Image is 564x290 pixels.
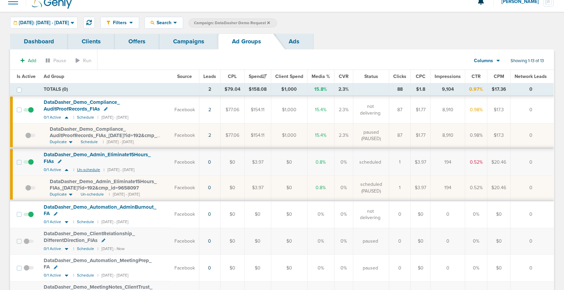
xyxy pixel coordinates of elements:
td: 0 [511,176,554,201]
td: $3.97 [244,176,271,201]
td: 0.98% [465,123,487,148]
small: Schedule [77,115,94,120]
a: Clients [68,34,115,49]
td: 0% [307,201,334,228]
span: DataDasher_ Demo_ Automation_ AdminBurnout_ FA [44,204,156,217]
td: 15.8% [307,83,334,96]
span: Status [364,74,378,79]
td: 0% [465,255,487,281]
a: 2 [208,107,211,113]
a: 2 [208,132,211,138]
td: 0 [511,123,554,148]
td: 15.4% [307,123,334,148]
td: TOTALS (0) [40,83,199,96]
td: 0 [511,255,554,281]
td: 0 [431,228,465,254]
td: 87 [389,96,411,123]
td: 2.3% [334,83,353,96]
td: $0 [271,176,307,201]
td: $0 [271,201,307,228]
td: $0 [487,255,511,281]
span: Client Spend [275,74,303,79]
td: 0 [431,255,465,281]
button: Add [17,56,40,66]
td: 0 [511,96,554,123]
td: $77.06 [220,96,244,123]
small: | [DATE] - [DATE] [97,273,128,278]
a: Dashboard [10,34,68,49]
td: 0 [511,148,554,175]
span: Add [28,58,36,64]
span: CPL [228,74,237,79]
span: not delivering [357,208,383,221]
span: Duplicate [50,192,67,197]
td: $79.04 [220,83,244,96]
small: | [DATE] - [DATE] [97,115,128,120]
a: Ad Groups [218,34,275,49]
td: scheduled (PAUSED) [353,176,389,201]
span: CPM [494,74,504,79]
td: 0 [389,255,411,281]
span: Campaign: DataDasher Demo Request [194,20,270,26]
td: $1,000 [271,83,307,96]
td: 1 [389,148,411,175]
td: $0 [244,228,271,254]
td: 0.52% [465,148,487,175]
td: Facebook [170,255,199,281]
small: | [73,115,74,120]
td: Facebook [170,201,199,228]
small: | [73,219,74,224]
td: 15.4% [307,96,334,123]
span: DataDasher_ Demo_ ClientRelationship_ DifferentDirection_ FIAs [44,231,135,243]
small: Un-schedule [77,167,100,172]
span: CVR [339,74,349,79]
a: Campaigns [159,34,218,49]
small: | [DATE] - [DATE] [103,139,134,145]
span: 0/1 Active [44,219,61,224]
td: 0 [389,201,411,228]
td: 88 [389,83,411,96]
span: 0/1 Active [44,273,61,278]
td: 2.3% [334,123,353,148]
span: scheduled [359,159,381,166]
td: $154.11 [244,96,271,123]
td: $3.97 [411,148,431,175]
td: $17.36 [487,83,511,96]
td: 0% [334,148,353,175]
td: Facebook [170,176,199,201]
a: 0 [208,185,211,191]
a: 0 [208,159,211,165]
td: $0 [411,255,431,281]
small: | [DATE] - Now [97,246,125,251]
span: not delivering [357,103,383,116]
a: Offers [115,34,159,49]
td: 0% [465,201,487,228]
td: $1,000 [271,123,307,148]
td: $3.97 [244,148,271,175]
span: paused [363,238,378,245]
span: DataDasher_ Demo_ Compliance_ AuditProofRecords_ FIAs [44,99,120,112]
td: $0 [244,255,271,281]
td: 0.8% [307,176,334,201]
td: $0 [487,228,511,254]
span: [DATE]: [DATE] - [DATE] [19,20,69,25]
span: Schedule [81,139,98,145]
td: $0 [411,201,431,228]
a: Ads [275,34,313,49]
td: $0 [220,201,244,228]
span: Showing 1-13 of 13 [511,58,544,64]
span: Filters [110,20,129,26]
span: DataDasher_ Demo_ Admin_ Eliminate15Hours_ FIAs_ [DATE]?id=192&cmp_ id=9658097 [50,178,157,191]
span: CTR [472,74,481,79]
td: 194 [431,176,465,201]
td: 0 [431,201,465,228]
td: $17.3 [487,96,511,123]
span: 0/1 Active [44,246,61,251]
span: paused [363,265,378,272]
td: $1,000 [271,96,307,123]
td: $1.77 [411,96,431,123]
span: 0/1 Active [44,167,61,172]
small: Schedule [77,273,94,278]
td: Facebook [170,148,199,175]
small: | [DATE] - [DATE] [109,192,140,197]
